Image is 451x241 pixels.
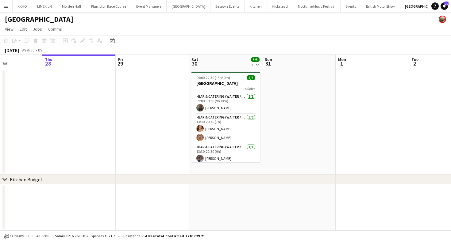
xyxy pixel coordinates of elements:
[86,0,131,12] button: Plumpton Race Course
[5,47,19,53] div: [DATE]
[131,0,167,12] button: Event Managers
[361,0,400,12] button: British Motor Show
[338,57,346,62] span: Mon
[191,81,260,86] h3: [GEOGRAPHIC_DATA]
[411,57,418,62] span: Tue
[251,57,260,62] span: 5/5
[411,60,418,67] span: 2
[38,48,44,52] div: BST
[118,57,123,62] span: Fri
[191,72,260,162] app-job-card: 09:00-22:30 (13h30m)5/5[GEOGRAPHIC_DATA]4 RolesBar & Catering (Waiter / waitress)1/109:00-18:30 (...
[264,60,272,67] span: 31
[48,26,62,32] span: Comms
[45,57,52,62] span: Thu
[55,234,205,238] div: Salary £216 253.50 + Expenses £321.71 + Subsistence £54.00 =
[2,25,16,33] a: View
[167,0,210,12] button: [GEOGRAPHIC_DATA]
[191,93,260,114] app-card-role: Bar & Catering (Waiter / waitress)1/109:00-18:30 (9h30m)[PERSON_NAME]
[210,0,245,12] button: Bespoke Events
[35,234,50,238] span: All jobs
[251,62,259,67] div: 1 Job
[444,2,449,6] span: 20
[191,144,260,164] app-card-role: Bar & Catering (Waiter / waitress)1/113:30-22:30 (9h)[PERSON_NAME]
[267,0,293,12] button: Hickstead
[155,234,205,238] span: Total Confirmed £216 629.21
[439,16,446,23] app-user-avatar: Staffing Manager
[337,60,346,67] span: 1
[44,60,52,67] span: 28
[10,234,29,238] span: Confirmed
[57,0,86,12] button: Morden Hall
[245,86,255,91] span: 4 Roles
[3,233,30,239] button: Confirmed
[5,15,73,24] h1: [GEOGRAPHIC_DATA]
[33,26,42,32] span: Jobs
[191,57,198,62] span: Sat
[191,114,260,144] app-card-role: Bar & Catering (Waiter / waitress)2/213:30-20:30 (7h)[PERSON_NAME][PERSON_NAME]
[117,60,123,67] span: 29
[10,176,43,183] div: Kitchen Budget
[341,0,361,12] button: Events
[20,48,36,52] span: Week 35
[32,0,57,12] button: LIMEKILN
[196,75,230,80] span: 09:00-22:30 (13h30m)
[13,0,32,12] button: KKHQ
[245,0,267,12] button: Kitchen
[20,26,27,32] span: Edit
[441,2,448,10] a: 20
[17,25,29,33] a: Edit
[400,0,445,12] button: [GEOGRAPHIC_DATA]
[46,25,64,33] a: Comms
[30,25,44,33] a: Jobs
[191,60,198,67] span: 30
[247,75,255,80] span: 5/5
[265,57,272,62] span: Sun
[293,0,341,12] button: Nocturne Music Festival
[5,26,13,32] span: View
